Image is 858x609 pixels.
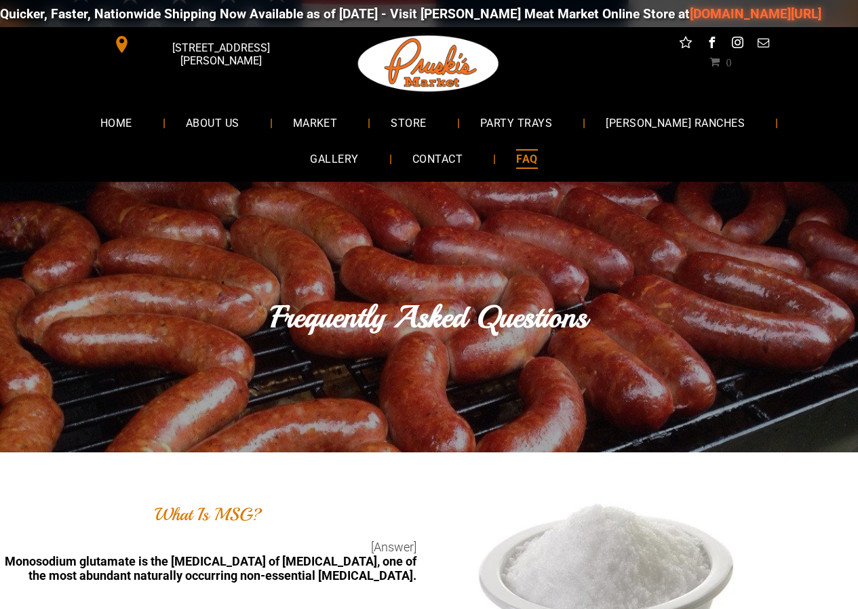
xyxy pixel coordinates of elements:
[155,503,262,526] font: What Is MSG?
[585,104,765,140] a: [PERSON_NAME] RANCHES
[496,141,558,177] a: FAQ
[460,104,572,140] a: PARTY TRAYS
[677,34,695,55] a: Social network
[703,34,720,55] a: facebook
[754,34,772,55] a: email
[5,554,416,583] b: Monosodium glutamate is the [MEDICAL_DATA] of [MEDICAL_DATA], one of the most abundant naturally ...
[104,34,311,55] a: [STREET_ADDRESS][PERSON_NAME]
[290,141,378,177] a: GALLERY
[728,34,746,55] a: instagram
[80,104,153,140] a: HOME
[271,298,587,336] font: Frequently Asked Questions
[273,104,358,140] a: MARKET
[355,27,502,100] img: Pruski-s+Market+HQ+Logo2-1920w.png
[371,540,416,554] span: [Answer]
[133,35,308,74] span: [STREET_ADDRESS][PERSON_NAME]
[165,104,260,140] a: ABOUT US
[726,56,731,67] span: 0
[392,141,483,177] a: CONTACT
[370,104,446,140] a: STORE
